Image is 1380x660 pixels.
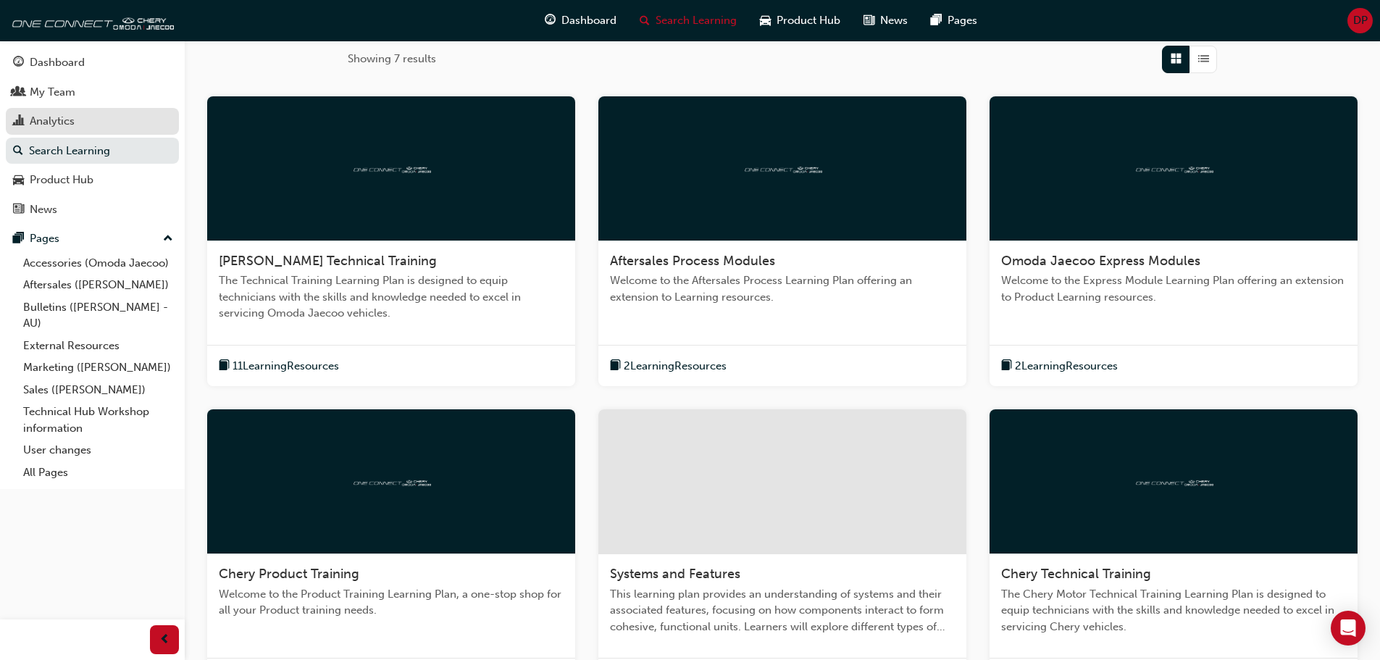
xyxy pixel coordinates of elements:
[610,586,955,635] span: This learning plan provides an understanding of systems and their associated features, focusing o...
[1134,161,1213,175] img: oneconnect
[13,174,24,187] span: car-icon
[1171,51,1182,67] span: Grid
[17,356,179,379] a: Marketing ([PERSON_NAME])
[30,201,57,218] div: News
[13,145,23,158] span: search-icon
[760,12,771,30] span: car-icon
[1347,8,1373,33] button: DP
[233,358,339,375] span: 11 Learning Resources
[351,161,431,175] img: oneconnect
[30,230,59,247] div: Pages
[17,461,179,484] a: All Pages
[990,96,1358,387] a: oneconnectOmoda Jaecoo Express ModulesWelcome to the Express Module Learning Plan offering an ext...
[1001,357,1118,375] button: book-icon2LearningResources
[219,253,437,269] span: [PERSON_NAME] Technical Training
[17,439,179,461] a: User changes
[1198,51,1209,67] span: List
[610,272,955,305] span: Welcome to the Aftersales Process Learning Plan offering an extension to Learning resources.
[852,6,919,35] a: news-iconNews
[610,566,740,582] span: Systems and Features
[219,566,359,582] span: Chery Product Training
[6,49,179,76] a: Dashboard
[219,357,339,375] button: book-icon11LearningResources
[6,225,179,252] button: Pages
[748,6,852,35] a: car-iconProduct Hub
[30,54,85,71] div: Dashboard
[13,86,24,99] span: people-icon
[1353,12,1368,29] span: DP
[561,12,616,29] span: Dashboard
[159,631,170,649] span: prev-icon
[598,96,966,387] a: oneconnectAftersales Process ModulesWelcome to the Aftersales Process Learning Plan offering an e...
[30,113,75,130] div: Analytics
[30,172,93,188] div: Product Hub
[13,115,24,128] span: chart-icon
[17,252,179,275] a: Accessories (Omoda Jaecoo)
[17,379,179,401] a: Sales ([PERSON_NAME])
[628,6,748,35] a: search-iconSearch Learning
[219,586,564,619] span: Welcome to the Product Training Learning Plan, a one-stop shop for all your Product training needs.
[533,6,628,35] a: guage-iconDashboard
[13,233,24,246] span: pages-icon
[17,274,179,296] a: Aftersales ([PERSON_NAME])
[348,51,436,67] span: Showing 7 results
[743,161,822,175] img: oneconnect
[1331,611,1366,646] div: Open Intercom Messenger
[1015,358,1118,375] span: 2 Learning Resources
[1134,475,1213,488] img: oneconnect
[17,296,179,335] a: Bulletins ([PERSON_NAME] - AU)
[1001,566,1151,582] span: Chery Technical Training
[931,12,942,30] span: pages-icon
[17,401,179,439] a: Technical Hub Workshop information
[1001,586,1346,635] span: The Chery Motor Technical Training Learning Plan is designed to equip technicians with the skills...
[13,204,24,217] span: news-icon
[948,12,977,29] span: Pages
[919,6,989,35] a: pages-iconPages
[219,272,564,322] span: The Technical Training Learning Plan is designed to equip technicians with the skills and knowled...
[207,96,575,387] a: oneconnect[PERSON_NAME] Technical TrainingThe Technical Training Learning Plan is designed to equ...
[880,12,908,29] span: News
[17,335,179,357] a: External Resources
[7,6,174,35] img: oneconnect
[640,12,650,30] span: search-icon
[351,475,431,488] img: oneconnect
[163,230,173,248] span: up-icon
[1001,357,1012,375] span: book-icon
[30,84,75,101] div: My Team
[656,12,737,29] span: Search Learning
[777,12,840,29] span: Product Hub
[219,357,230,375] span: book-icon
[6,108,179,135] a: Analytics
[6,138,179,164] a: Search Learning
[6,79,179,106] a: My Team
[6,46,179,225] button: DashboardMy TeamAnalyticsSearch LearningProduct HubNews
[863,12,874,30] span: news-icon
[610,357,727,375] button: book-icon2LearningResources
[610,357,621,375] span: book-icon
[1001,272,1346,305] span: Welcome to the Express Module Learning Plan offering an extension to Product Learning resources.
[13,57,24,70] span: guage-icon
[545,12,556,30] span: guage-icon
[6,196,179,223] a: News
[6,167,179,193] a: Product Hub
[1001,253,1200,269] span: Omoda Jaecoo Express Modules
[624,358,727,375] span: 2 Learning Resources
[610,253,775,269] span: Aftersales Process Modules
